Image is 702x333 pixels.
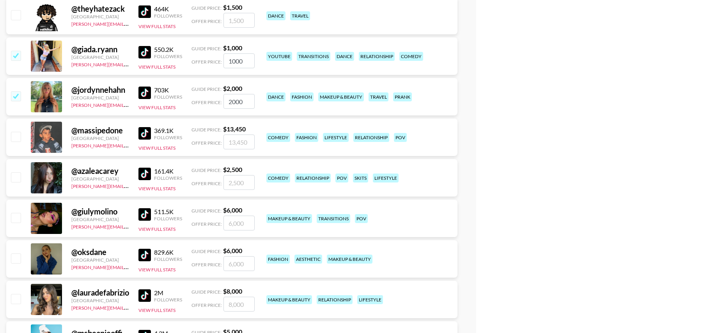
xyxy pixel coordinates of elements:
[191,221,222,227] span: Offer Price:
[295,133,318,142] div: fashion
[369,92,388,101] div: travel
[154,13,182,19] div: Followers
[191,46,222,51] span: Guide Price:
[223,206,242,214] strong: $ 6,000
[223,135,255,149] input: 13,450
[223,287,242,295] strong: $ 8,000
[223,85,242,92] strong: $ 2,000
[318,92,364,101] div: makeup & beauty
[335,174,348,182] div: pov
[223,175,255,190] input: 2,500
[154,53,182,59] div: Followers
[223,94,255,109] input: 2,000
[71,135,129,141] div: [GEOGRAPHIC_DATA]
[223,166,242,173] strong: $ 2,500
[71,60,187,67] a: [PERSON_NAME][EMAIL_ADDRESS][DOMAIN_NAME]
[154,248,182,256] div: 829.6K
[317,295,353,304] div: relationship
[138,127,151,140] img: TikTok
[138,186,175,191] button: View Full Stats
[138,145,175,151] button: View Full Stats
[138,105,175,110] button: View Full Stats
[154,5,182,13] div: 464K
[154,167,182,175] div: 161.4K
[191,127,222,133] span: Guide Price:
[355,214,368,223] div: pov
[138,168,151,180] img: TikTok
[191,167,222,173] span: Guide Price:
[154,94,182,100] div: Followers
[223,247,242,254] strong: $ 6,000
[327,255,372,264] div: makeup & beauty
[357,295,383,304] div: lifestyle
[71,85,129,95] div: @ jordynnehahn
[71,263,187,270] a: [PERSON_NAME][EMAIL_ADDRESS][DOMAIN_NAME]
[71,207,129,216] div: @ giulymolino
[191,289,222,295] span: Guide Price:
[154,127,182,135] div: 369.1K
[71,126,129,135] div: @ massipedone
[138,46,151,58] img: TikTok
[71,288,129,298] div: @ lauradefabrizio
[138,23,175,29] button: View Full Stats
[154,86,182,94] div: 703K
[223,297,255,312] input: 8,000
[71,166,129,176] div: @ azaleacarey
[266,214,312,223] div: makeup & beauty
[191,99,222,105] span: Offer Price:
[290,11,310,20] div: travel
[266,92,285,101] div: dance
[317,214,350,223] div: transitions
[223,4,242,11] strong: $ 1,500
[223,44,242,51] strong: $ 1,000
[154,297,182,303] div: Followers
[138,5,151,18] img: TikTok
[154,216,182,221] div: Followers
[266,11,285,20] div: dance
[191,59,222,65] span: Offer Price:
[266,52,292,61] div: youtube
[393,92,412,101] div: prank
[394,133,407,142] div: pov
[71,216,129,222] div: [GEOGRAPHIC_DATA]
[71,303,187,311] a: [PERSON_NAME][EMAIL_ADDRESS][DOMAIN_NAME]
[71,257,129,263] div: [GEOGRAPHIC_DATA]
[154,46,182,53] div: 550.2K
[71,101,187,108] a: [PERSON_NAME][EMAIL_ADDRESS][DOMAIN_NAME]
[290,92,314,101] div: fashion
[138,64,175,70] button: View Full Stats
[154,256,182,262] div: Followers
[71,141,187,149] a: [PERSON_NAME][EMAIL_ADDRESS][DOMAIN_NAME]
[266,255,290,264] div: fashion
[138,208,151,221] img: TikTok
[191,248,222,254] span: Guide Price:
[295,174,331,182] div: relationship
[71,54,129,60] div: [GEOGRAPHIC_DATA]
[223,53,255,68] input: 1,000
[266,295,312,304] div: makeup & beauty
[353,133,389,142] div: relationship
[154,135,182,140] div: Followers
[297,52,330,61] div: transitions
[323,133,349,142] div: lifestyle
[399,52,423,61] div: comedy
[71,298,129,303] div: [GEOGRAPHIC_DATA]
[359,52,395,61] div: relationship
[353,174,368,182] div: skits
[71,44,129,54] div: @ giada.ryann
[191,181,222,186] span: Offer Price:
[71,222,187,230] a: [PERSON_NAME][EMAIL_ADDRESS][DOMAIN_NAME]
[223,256,255,271] input: 6,000
[191,208,222,214] span: Guide Price:
[191,86,222,92] span: Guide Price:
[191,18,222,24] span: Offer Price:
[138,226,175,232] button: View Full Stats
[138,267,175,273] button: View Full Stats
[138,289,151,302] img: TikTok
[223,216,255,230] input: 6,000
[191,302,222,308] span: Offer Price:
[71,14,129,19] div: [GEOGRAPHIC_DATA]
[154,208,182,216] div: 511.5K
[154,175,182,181] div: Followers
[71,4,129,14] div: @ theyhatezack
